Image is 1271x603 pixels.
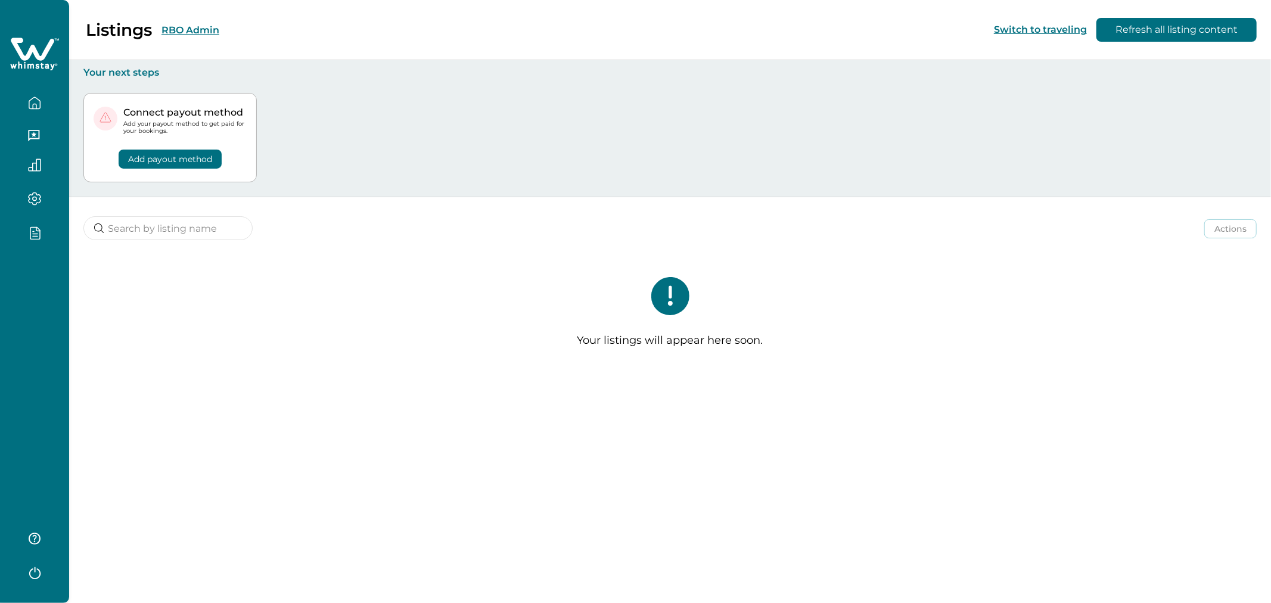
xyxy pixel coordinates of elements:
[123,107,247,119] p: Connect payout method
[119,150,222,169] button: Add payout method
[123,120,247,135] p: Add your payout method to get paid for your bookings.
[161,24,219,36] button: RBO Admin
[83,216,253,240] input: Search by listing name
[1204,219,1257,238] button: Actions
[86,20,152,40] p: Listings
[577,334,763,347] p: Your listings will appear here soon.
[83,67,1257,79] p: Your next steps
[1096,18,1257,42] button: Refresh all listing content
[994,24,1087,35] button: Switch to traveling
